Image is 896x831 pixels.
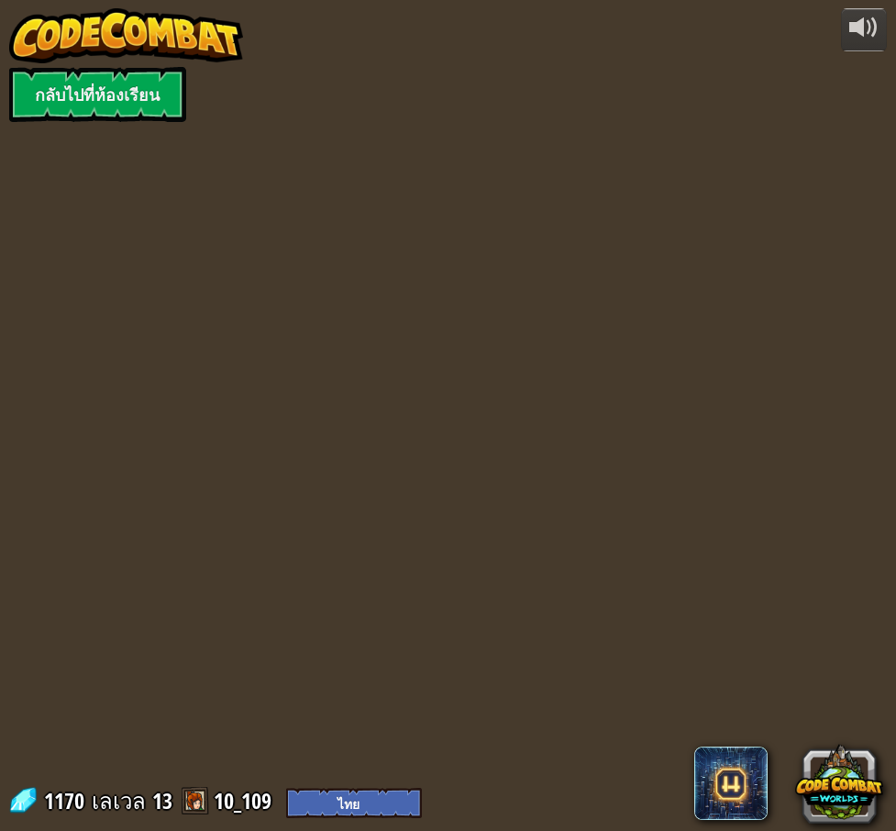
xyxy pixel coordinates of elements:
[694,747,768,820] span: CodeCombat AI HackStack
[92,786,146,816] span: เลเวล
[9,8,244,63] img: CodeCombat - Learn how to code by playing a game
[795,738,883,826] button: CodeCombat Worlds on Roblox
[9,67,186,122] a: กลับไปที่ห้องเรียน
[44,786,90,815] span: 1170
[152,786,172,815] span: 13
[841,8,887,51] button: ปรับระดับเสียง
[214,786,277,815] a: 10_109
